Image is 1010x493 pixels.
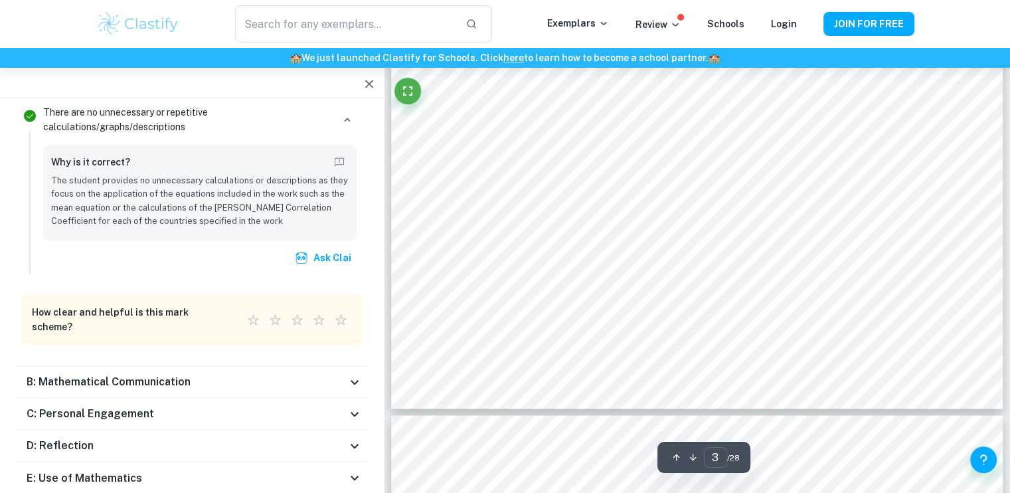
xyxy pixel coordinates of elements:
[503,52,524,63] a: here
[707,19,744,29] a: Schools
[727,452,740,464] span: / 28
[3,50,1007,65] h6: We just launched Clastify for Schools. Click to learn how to become a school partner.
[51,155,130,169] h6: Why is it correct?
[27,470,142,486] h6: E: Use of Mathematics
[22,108,38,124] svg: Correct
[32,305,226,334] h6: How clear and helpful is this mark scheme?
[27,406,154,422] h6: C: Personal Engagement
[709,52,720,63] span: 🏫
[51,174,349,229] p: The student provides no unnecessary calculations or descriptions as they focus on the application...
[771,19,797,29] a: Login
[16,398,368,430] div: C: Personal Engagement
[970,446,997,473] button: Help and Feedback
[16,366,368,398] div: B: Mathematical Communication
[292,246,357,270] button: Ask Clai
[96,11,181,37] img: Clastify logo
[235,5,454,43] input: Search for any exemplars...
[635,17,681,32] p: Review
[394,78,421,104] button: Fullscreen
[16,430,368,462] div: D: Reflection
[547,16,609,31] p: Exemplars
[295,251,308,264] img: clai.svg
[290,52,301,63] span: 🏫
[823,12,914,36] button: JOIN FOR FREE
[330,153,349,171] button: Report mistake/confusion
[43,105,333,134] p: There are no unnecessary or repetitive calculations/graphs/descriptions
[27,438,94,454] h6: D: Reflection
[27,374,191,390] h6: B: Mathematical Communication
